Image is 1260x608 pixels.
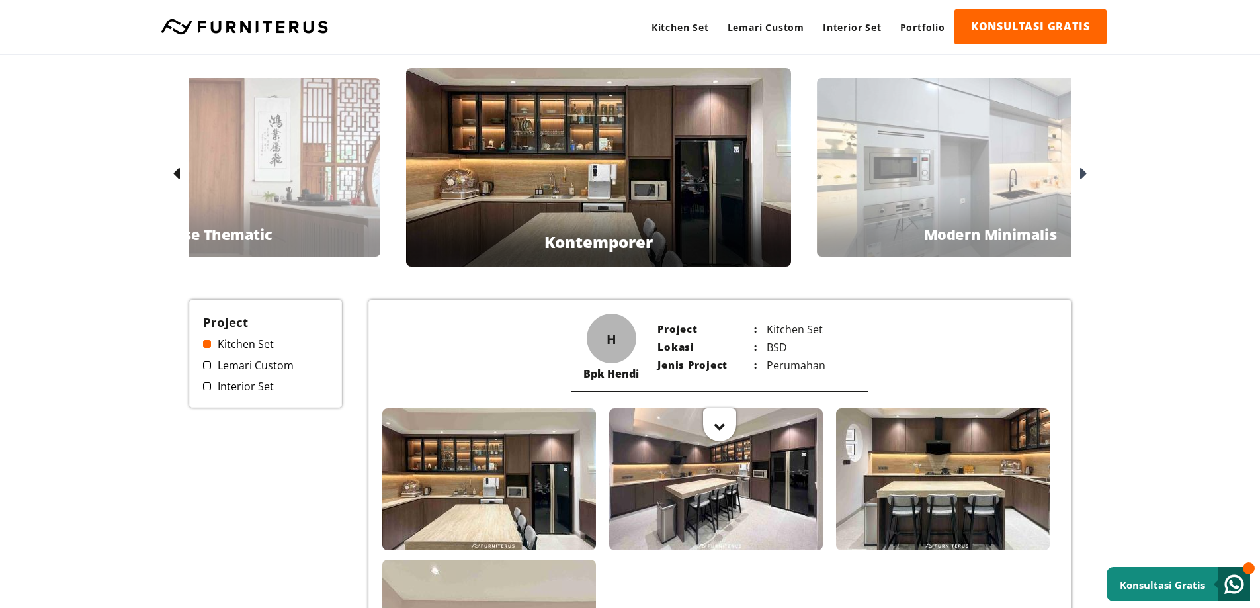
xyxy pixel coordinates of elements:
a: Interior Set [814,9,891,46]
p: Kitchen Set [757,322,856,337]
p: Chinese Thematic [142,224,273,244]
small: Konsultasi Gratis [1120,578,1205,591]
div: Bpk Hendi [583,367,639,381]
p: Perumahan [757,358,856,372]
a: Interior Set [203,379,329,394]
span: H [607,329,616,347]
a: Lemari Custom [203,358,329,372]
p: BSD [757,340,856,355]
h3: Project [203,314,329,330]
p: Jenis Project [657,358,757,372]
p: Lokasi [657,340,757,355]
a: Konsultasi Gratis [1107,567,1250,601]
a: Kitchen Set [203,337,329,351]
p: Project [657,322,757,337]
p: Modern Minimalis [923,224,1056,244]
p: Kontemporer [544,231,653,253]
a: Lemari Custom [718,9,814,46]
a: Portfolio [891,9,954,46]
a: KONSULTASI GRATIS [954,9,1107,44]
a: Kitchen Set [642,9,718,46]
